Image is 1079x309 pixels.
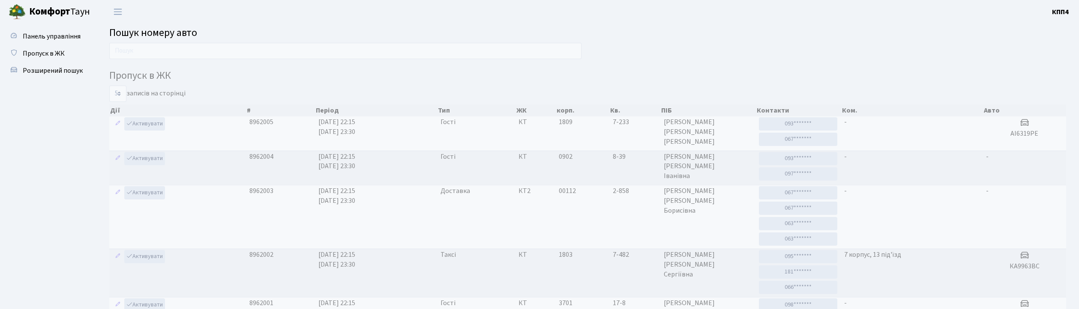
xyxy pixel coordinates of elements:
[113,152,123,165] a: Редагувати
[4,28,90,45] a: Панель управління
[23,66,83,75] span: Розширений пошук
[318,152,355,171] span: [DATE] 22:15 [DATE] 23:30
[441,152,456,162] span: Гості
[109,86,186,102] label: записів на сторінці
[249,298,273,308] span: 8962001
[113,250,123,263] a: Редагувати
[249,186,273,196] span: 8962003
[613,152,657,162] span: 8-39
[4,62,90,79] a: Розширений пошук
[559,186,576,196] span: 00112
[613,250,657,260] span: 7-482
[29,5,70,18] b: Комфорт
[318,117,355,137] span: [DATE] 22:15 [DATE] 23:30
[113,186,123,199] a: Редагувати
[519,152,552,162] span: КТ
[441,186,470,196] span: Доставка
[559,117,572,127] span: 1809
[23,49,65,58] span: Пропуск в ЖК
[109,43,581,59] input: Пошук
[559,152,572,161] span: 0902
[109,86,126,102] select: записів на сторінці
[986,130,1063,138] h5: АІ6319РЕ
[246,104,315,116] th: #
[519,117,552,127] span: КТ
[556,104,609,116] th: корп.
[113,117,123,131] a: Редагувати
[29,5,90,19] span: Таун
[983,104,1067,116] th: Авто
[664,250,752,279] span: [PERSON_NAME] [PERSON_NAME] Сергіївна
[441,298,456,308] span: Гості
[315,104,437,116] th: Період
[109,25,197,40] span: Пошук номеру авто
[1052,7,1069,17] a: КПП4
[441,117,456,127] span: Гості
[986,262,1063,270] h5: КА9963ВС
[318,250,355,269] span: [DATE] 22:15 [DATE] 23:30
[249,117,273,127] span: 8962005
[844,152,847,161] span: -
[613,186,657,196] span: 2-858
[519,186,552,196] span: КТ2
[844,186,847,196] span: -
[844,250,901,259] span: 7 корпус, 13 під'їзд
[441,250,456,260] span: Таксі
[664,152,752,181] span: [PERSON_NAME] [PERSON_NAME] Іванівна
[4,45,90,62] a: Пропуск в ЖК
[249,250,273,259] span: 8962002
[437,104,516,116] th: Тип
[109,104,246,116] th: Дії
[9,3,26,21] img: logo.png
[609,104,660,116] th: Кв.
[844,117,847,127] span: -
[109,70,1066,82] h4: Пропуск в ЖК
[318,186,355,205] span: [DATE] 22:15 [DATE] 23:30
[124,152,165,165] a: Активувати
[664,117,752,147] span: [PERSON_NAME] [PERSON_NAME] [PERSON_NAME]
[664,186,752,216] span: [PERSON_NAME] [PERSON_NAME] Борисівна
[519,250,552,260] span: КТ
[841,104,983,116] th: Ком.
[660,104,756,116] th: ПІБ
[986,186,989,196] span: -
[249,152,273,161] span: 8962004
[613,117,657,127] span: 7-233
[107,5,129,19] button: Переключити навігацію
[124,117,165,131] a: Активувати
[613,298,657,308] span: 17-8
[559,250,572,259] span: 1803
[516,104,556,116] th: ЖК
[519,298,552,308] span: КТ
[756,104,841,116] th: Контакти
[559,298,572,308] span: 3701
[986,152,989,161] span: -
[124,250,165,263] a: Активувати
[124,186,165,199] a: Активувати
[844,298,847,308] span: -
[23,32,81,41] span: Панель управління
